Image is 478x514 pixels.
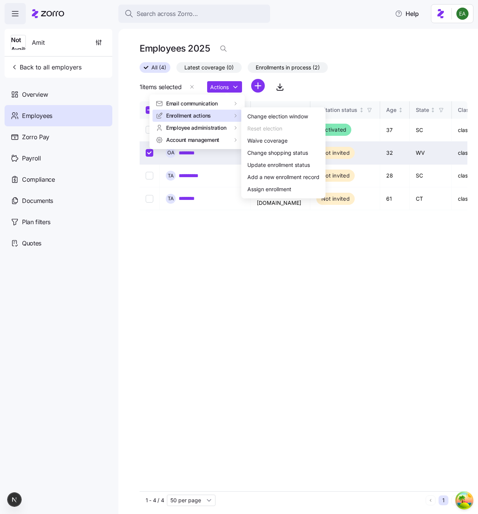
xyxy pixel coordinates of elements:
[166,112,211,119] span: Enrollment actions
[247,185,291,193] div: Assign enrollment
[166,136,219,144] span: Account management
[247,173,319,181] div: Add a new enrollment record
[166,124,226,132] span: Employee administration
[380,141,410,164] td: 32
[166,100,218,107] span: Email communication
[167,150,175,155] span: O A
[146,149,153,157] input: Select record 2
[247,149,308,157] div: Change shopping status
[321,148,350,157] span: Not invited
[247,137,288,145] div: Waive coverage
[410,141,452,164] td: WV
[247,161,310,169] div: Update enrollment status
[247,112,308,121] div: Change election window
